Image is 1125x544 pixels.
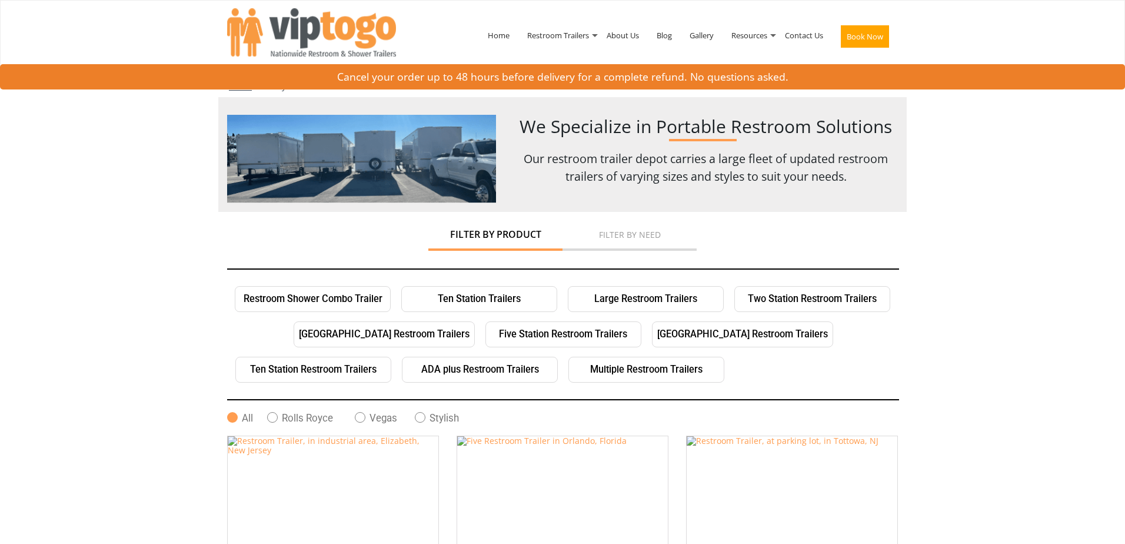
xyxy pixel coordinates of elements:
[648,5,681,66] a: Blog
[235,357,391,383] a: Ten Station Restroom Trailers
[518,5,598,66] a: Restroom Trailers
[652,321,833,347] a: [GEOGRAPHIC_DATA] Restroom Trailers
[258,81,286,92] a: Gallery
[598,5,648,66] a: About Us
[267,412,354,424] label: Rolls Royce
[776,5,832,66] a: Contact Us
[401,286,557,312] a: Ten Station Trailers
[681,5,723,66] a: Gallery
[355,412,415,424] label: Vegas
[227,412,267,424] label: All
[514,150,898,185] p: Our restroom trailer depot carries a large fleet of updated restroom trailers of varying sizes an...
[562,224,697,240] a: Filter by Need
[428,224,562,240] a: Filter by Product
[402,357,558,383] a: ADA plus Restroom Trailers
[723,5,776,66] a: Resources
[227,8,396,57] img: VIPTOGO
[841,25,889,48] button: Book Now
[514,115,898,138] h1: We Specialize in Portable Restroom Solutions
[687,497,878,509] a: Restroom Trailer, at parking lot, in Tottowa, NJ
[227,115,497,203] img: trailer-images.png
[457,497,627,509] a: Five Restroom Trailer in Orlando, Florida
[415,412,482,424] label: Stylish
[229,81,252,92] a: Home
[485,321,641,347] a: Five Station Restroom Trailers
[568,357,724,383] a: Multiple Restroom Trailers
[479,5,518,66] a: Home
[235,286,391,312] a: Restroom Shower Combo Trailer
[568,286,724,312] a: Large Restroom Trailers
[832,5,898,73] a: Book Now
[294,321,475,347] a: [GEOGRAPHIC_DATA] Restroom Trailers
[734,286,890,312] a: Two Station Restroom Trailers
[228,497,438,509] a: Restroom Trailer, in industrial area, Elizabeth, New Jersey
